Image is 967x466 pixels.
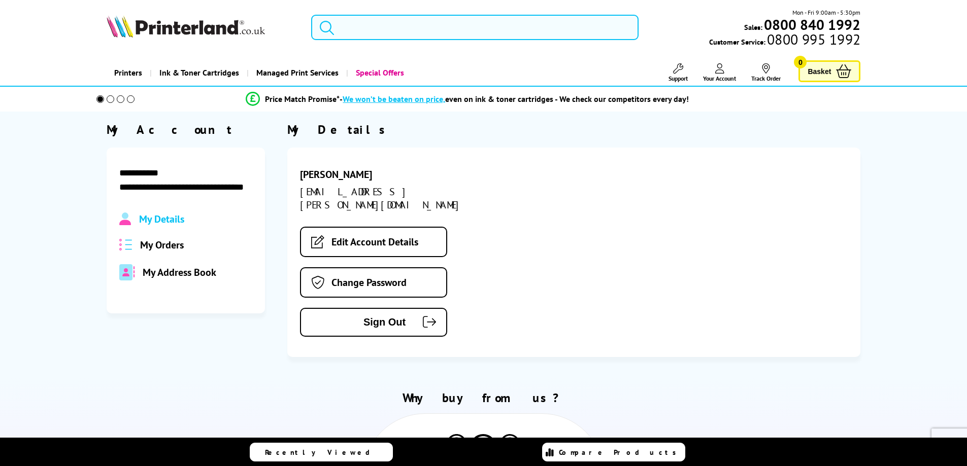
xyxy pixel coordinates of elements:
[250,443,393,461] a: Recently Viewed
[83,90,853,108] li: modal_Promise
[300,168,481,181] div: [PERSON_NAME]
[119,264,135,280] img: address-book-duotone-solid.svg
[300,267,447,298] a: Change Password
[300,185,481,211] div: [EMAIL_ADDRESS][PERSON_NAME][DOMAIN_NAME]
[159,60,239,86] span: Ink & Toner Cartridges
[265,448,380,457] span: Recently Viewed
[300,308,447,337] button: Sign Out
[287,122,860,137] div: My Details
[143,266,216,279] span: My Address Book
[107,60,150,86] a: Printers
[498,434,521,460] img: Printer Experts
[808,64,831,78] span: Basket
[119,212,131,226] img: Profile.svg
[764,15,860,34] b: 0800 840 1992
[669,75,688,82] span: Support
[744,22,762,32] span: Sales:
[669,63,688,82] a: Support
[107,390,861,406] h2: Why buy from us?
[751,63,781,82] a: Track Order
[765,34,860,44] span: 0800 995 1992
[798,60,860,82] a: Basket 0
[150,60,247,86] a: Ink & Toner Cartridges
[762,20,860,29] a: 0800 840 1992
[703,75,736,82] span: Your Account
[300,227,447,257] a: Edit Account Details
[107,15,265,38] img: Printerland Logo
[247,60,346,86] a: Managed Print Services
[265,94,340,104] span: Price Match Promise*
[542,443,685,461] a: Compare Products
[445,434,468,460] img: Printer Experts
[107,122,265,137] div: My Account
[559,448,682,457] span: Compare Products
[794,56,807,68] span: 0
[343,94,445,104] span: We won’t be beaten on price,
[107,15,299,40] a: Printerland Logo
[139,212,184,226] span: My Details
[316,316,406,328] span: Sign Out
[119,239,132,250] img: all-order.svg
[792,8,860,17] span: Mon - Fri 9:00am - 5:30pm
[703,63,736,82] a: Your Account
[709,34,860,47] span: Customer Service:
[340,94,689,104] div: - even on ink & toner cartridges - We check our competitors every day!
[346,60,412,86] a: Special Offers
[140,238,184,252] span: My Orders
